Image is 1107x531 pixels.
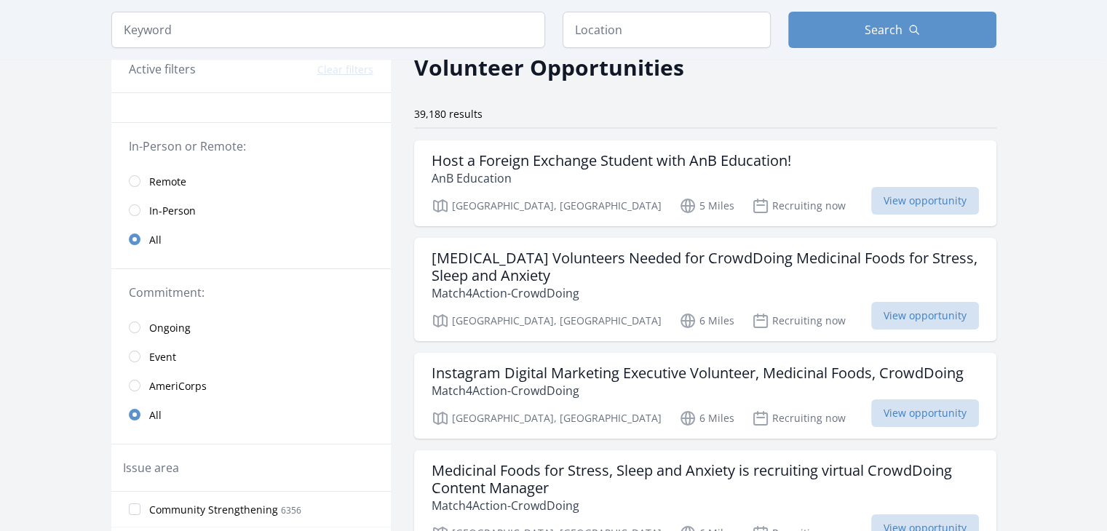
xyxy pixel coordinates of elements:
h3: Active filters [129,60,196,78]
a: All [111,225,391,254]
a: Remote [111,167,391,196]
p: Match4Action-CrowdDoing [432,284,979,302]
a: Event [111,342,391,371]
p: Match4Action-CrowdDoing [432,382,964,399]
input: Community Strengthening 6356 [129,503,140,515]
span: All [149,408,162,423]
p: Recruiting now [752,410,846,427]
a: AmeriCorps [111,371,391,400]
a: Ongoing [111,313,391,342]
span: All [149,233,162,247]
h3: Host a Foreign Exchange Student with AnB Education! [432,152,791,169]
span: 6356 [281,504,301,516]
a: Instagram Digital Marketing Executive Volunteer, Medicinal Foods, CrowdDoing Match4Action-CrowdDo... [414,353,996,439]
a: In-Person [111,196,391,225]
p: Match4Action-CrowdDoing [432,497,979,514]
a: [MEDICAL_DATA] Volunteers Needed for CrowdDoing Medicinal Foods for Stress, Sleep and Anxiety Mat... [414,238,996,341]
legend: Commitment: [129,284,373,301]
span: View opportunity [871,187,979,215]
span: In-Person [149,204,196,218]
span: View opportunity [871,302,979,330]
h3: [MEDICAL_DATA] Volunteers Needed for CrowdDoing Medicinal Foods for Stress, Sleep and Anxiety [432,249,979,284]
p: 5 Miles [679,197,734,215]
a: Host a Foreign Exchange Student with AnB Education! AnB Education [GEOGRAPHIC_DATA], [GEOGRAPHIC_... [414,140,996,226]
p: 6 Miles [679,410,734,427]
span: Ongoing [149,321,191,335]
p: Recruiting now [752,197,846,215]
p: AnB Education [432,169,791,187]
p: Recruiting now [752,312,846,330]
span: Community Strengthening [149,503,278,517]
p: [GEOGRAPHIC_DATA], [GEOGRAPHIC_DATA] [432,197,662,215]
span: Search [865,21,902,39]
span: 39,180 results [414,107,483,121]
legend: In-Person or Remote: [129,137,373,155]
h3: Medicinal Foods for Stress, Sleep and Anxiety is recruiting virtual CrowdDoing Content Manager [432,462,979,497]
legend: Issue area [123,459,179,476]
p: [GEOGRAPHIC_DATA], [GEOGRAPHIC_DATA] [432,312,662,330]
span: AmeriCorps [149,379,207,394]
span: View opportunity [871,399,979,427]
p: 6 Miles [679,312,734,330]
input: Location [563,12,771,48]
span: Remote [149,175,186,189]
button: Clear filters [317,63,373,77]
h2: Volunteer Opportunities [414,51,684,84]
button: Search [788,12,996,48]
input: Keyword [111,12,545,48]
span: Event [149,350,176,364]
a: All [111,400,391,429]
h3: Instagram Digital Marketing Executive Volunteer, Medicinal Foods, CrowdDoing [432,364,964,382]
p: [GEOGRAPHIC_DATA], [GEOGRAPHIC_DATA] [432,410,662,427]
